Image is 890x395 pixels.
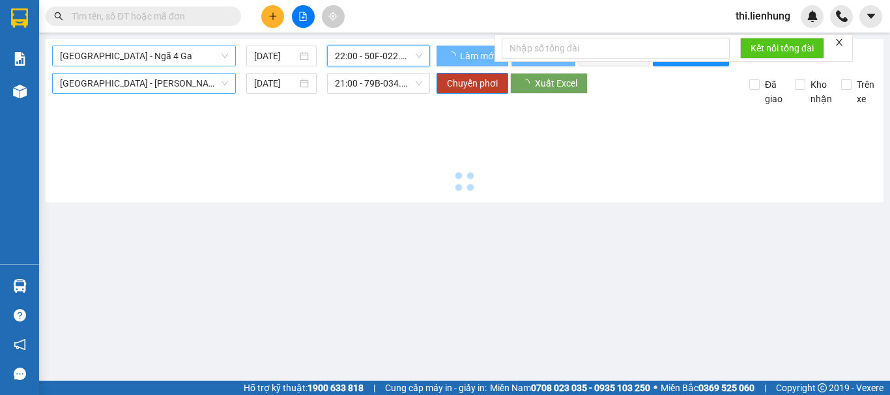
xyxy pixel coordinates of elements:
span: | [764,381,766,395]
span: Hỗ trợ kỹ thuật: [244,381,364,395]
span: message [14,368,26,380]
span: Chuyển phơi [447,76,498,90]
span: plus [268,12,278,21]
span: question-circle [14,309,26,321]
span: Kho nhận [805,77,837,106]
span: Miền Bắc [661,381,754,395]
span: Trên xe [852,77,880,106]
span: thi.lienhung [725,8,801,24]
span: 22:00 - 50F-022.94 [335,46,422,66]
button: Kết nối tổng đài [740,38,824,59]
input: Tìm tên, số ĐT hoặc mã đơn [72,9,225,23]
span: Nha Trang - Ngã 4 Ga [60,46,228,66]
button: file-add [292,5,315,28]
span: loading [447,51,458,61]
input: Nhập số tổng đài [502,38,730,59]
button: Chuyển phơi [437,73,508,94]
img: phone-icon [836,10,848,22]
span: aim [328,12,337,21]
span: Cung cấp máy in - giấy in: [385,381,487,395]
button: caret-down [859,5,882,28]
img: icon-new-feature [807,10,818,22]
span: file-add [298,12,308,21]
span: 21:00 - 79B-034.78 [335,74,422,93]
img: warehouse-icon [13,279,27,293]
img: warehouse-icon [13,85,27,98]
strong: 0369 525 060 [698,383,754,393]
img: logo-vxr [11,8,28,28]
button: Làm mới [437,46,508,66]
input: 13/10/2025 [254,49,297,63]
span: Kết nối tổng đài [751,41,814,55]
input: 13/10/2025 [254,76,297,90]
img: solution-icon [13,52,27,66]
span: copyright [818,383,827,392]
span: Nha Trang - Hồ Chí Minh [60,74,228,93]
span: notification [14,338,26,351]
span: | [373,381,375,395]
button: Xuất Excel [510,73,588,94]
span: Làm mới [460,49,498,63]
span: close [835,38,844,47]
span: caret-down [865,10,877,22]
button: aim [322,5,345,28]
span: Đã giao [760,77,788,106]
button: plus [261,5,284,28]
span: Miền Nam [490,381,650,395]
span: ⚪️ [653,385,657,390]
strong: 0708 023 035 - 0935 103 250 [531,383,650,393]
span: search [54,12,63,21]
strong: 1900 633 818 [308,383,364,393]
